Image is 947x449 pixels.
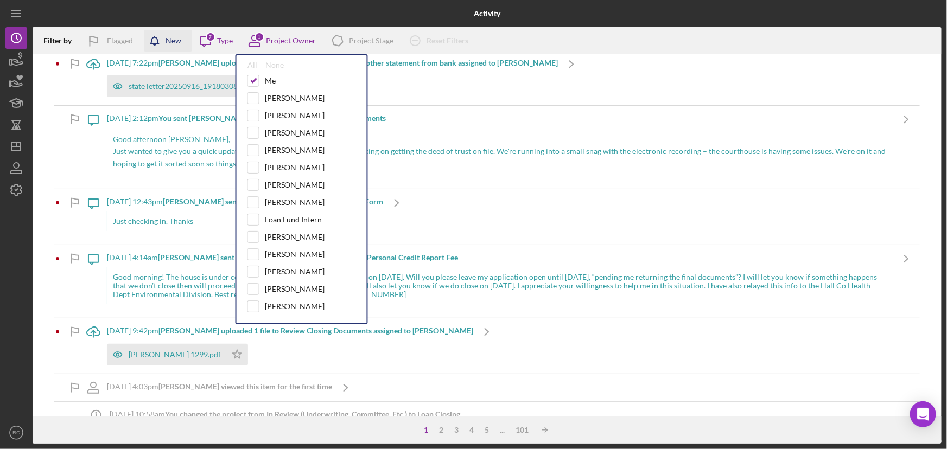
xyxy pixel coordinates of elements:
a: [DATE] 9:42pm[PERSON_NAME] uploaded 1 file to Review Closing Documents assigned to [PERSON_NAME][... [80,318,500,373]
div: [PERSON_NAME] [265,111,325,120]
div: Just checking in. Thanks [107,211,383,231]
b: [PERSON_NAME] viewed this item for the first time [158,382,332,391]
button: [PERSON_NAME] 1299.pdf [107,344,248,365]
div: [PERSON_NAME] [265,233,325,241]
button: Reset Filters [402,30,479,52]
div: [DATE] 4:14am [107,253,893,262]
div: Project Stage [349,36,393,45]
div: [DATE] 4:03pm [107,382,332,391]
div: [PERSON_NAME] [265,250,325,259]
div: Project Owner [266,36,316,45]
b: Activity [474,9,500,18]
div: Me [265,76,276,85]
div: 4 [464,426,479,434]
div: New [166,30,181,52]
div: [PERSON_NAME] [265,267,325,276]
div: 2 [434,426,449,434]
b: You changed the project from In Review (Underwriting, Committee, Etc.) to Loan Closing [165,409,460,419]
div: [PERSON_NAME] [265,181,325,189]
button: New [144,30,192,52]
div: [PERSON_NAME] [265,146,325,155]
div: state letter20250916_19180308.pdf [129,82,251,91]
div: Type [217,36,233,45]
div: [DATE] 12:43pm [107,197,383,206]
b: [PERSON_NAME] sent [PERSON_NAME] a message in $63.97 Personal Credit Report Fee [158,253,458,262]
p: Just wanted to give you a quick update. The title search is done, and I'm working on getting the ... [113,145,887,170]
div: Filter by [43,36,80,45]
div: Open Intercom Messenger [910,401,936,427]
a: [DATE] 4:03pm[PERSON_NAME] viewed this item for the first time [80,374,359,401]
div: [PERSON_NAME] [265,163,325,172]
a: [DATE] 4:14am[PERSON_NAME] sent [PERSON_NAME] a message in $63.97 Personal Credit Report FeeGood ... [80,245,920,318]
div: [PERSON_NAME] [265,94,325,102]
div: 1 [255,32,264,42]
div: [PERSON_NAME] 1299.pdf [129,350,221,359]
button: Flagged [80,30,144,52]
p: Good afternoon [PERSON_NAME], [113,133,887,145]
b: You sent [PERSON_NAME] a message in Review Closing Documents [158,113,386,123]
div: None [265,61,284,69]
div: Loan Fund Intern [265,215,322,224]
a: [DATE] 12:43pm[PERSON_NAME] sent [PERSON_NAME] a message in ACH FormJust checking in. Thanks [80,189,410,245]
div: 3 [449,426,464,434]
div: All [247,61,257,69]
div: [DATE] 9:42pm [107,326,473,335]
div: 7 [206,32,215,42]
div: Flagged [107,30,133,52]
div: Reset Filters [427,30,468,52]
div: [PERSON_NAME] [265,198,325,207]
b: [PERSON_NAME] uploaded 1 file to Review Closing Documents assigned to [PERSON_NAME] [158,326,473,335]
div: 5 [479,426,494,434]
div: 101 [510,426,534,434]
div: [DATE] 7:22pm [107,59,558,67]
div: [PERSON_NAME] [265,302,325,311]
button: state letter20250916_19180308.pdf [107,75,278,97]
div: ... [494,426,510,434]
div: [PERSON_NAME] [265,285,325,293]
b: [PERSON_NAME] sent [PERSON_NAME] a message in ACH Form [163,197,383,206]
div: [DATE] 10:58am [110,410,460,419]
a: [DATE] 2:12pmYou sent [PERSON_NAME] a message in Review Closing DocumentsGood afternoon [PERSON_N... [80,106,920,189]
div: [PERSON_NAME] [265,129,325,137]
b: [PERSON_NAME] uploaded 1 file to Copy of Voided Check or other statement from bank assigned to [P... [158,58,558,67]
div: 1 [418,426,434,434]
button: RC [5,422,27,444]
text: RC [12,430,20,436]
div: [DATE] 2:12pm [107,114,893,123]
div: Good morning! The house is under contract and we ware scheduled to close on [DATE]. Will you plea... [107,267,893,304]
a: [DATE] 7:22pm[PERSON_NAME] uploaded 1 file to Copy of Voided Check or other statement from bank a... [80,50,585,105]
